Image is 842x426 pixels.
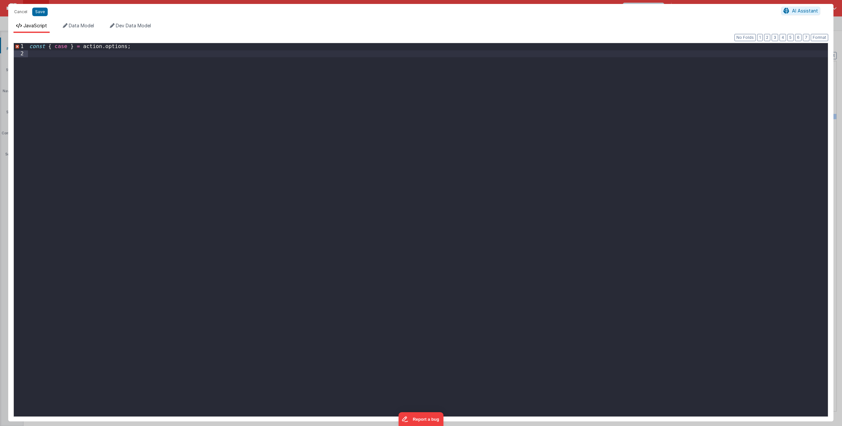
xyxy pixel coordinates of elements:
button: 6 [795,34,802,41]
span: JavaScript [23,23,47,28]
button: 3 [772,34,778,41]
div: 1 [14,43,28,50]
div: 2 [14,50,28,58]
button: 4 [780,34,786,41]
span: AI Assistant [792,8,818,13]
button: 2 [764,34,770,41]
iframe: Marker.io feedback button [399,412,444,426]
button: 1 [757,34,763,41]
button: Save [32,8,48,16]
button: Format [811,34,828,41]
button: Cancel [11,7,31,16]
button: 7 [803,34,809,41]
button: No Folds [734,34,756,41]
button: AI Assistant [781,7,820,15]
button: 5 [787,34,794,41]
span: Dev Data Model [116,23,151,28]
span: Data Model [69,23,94,28]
